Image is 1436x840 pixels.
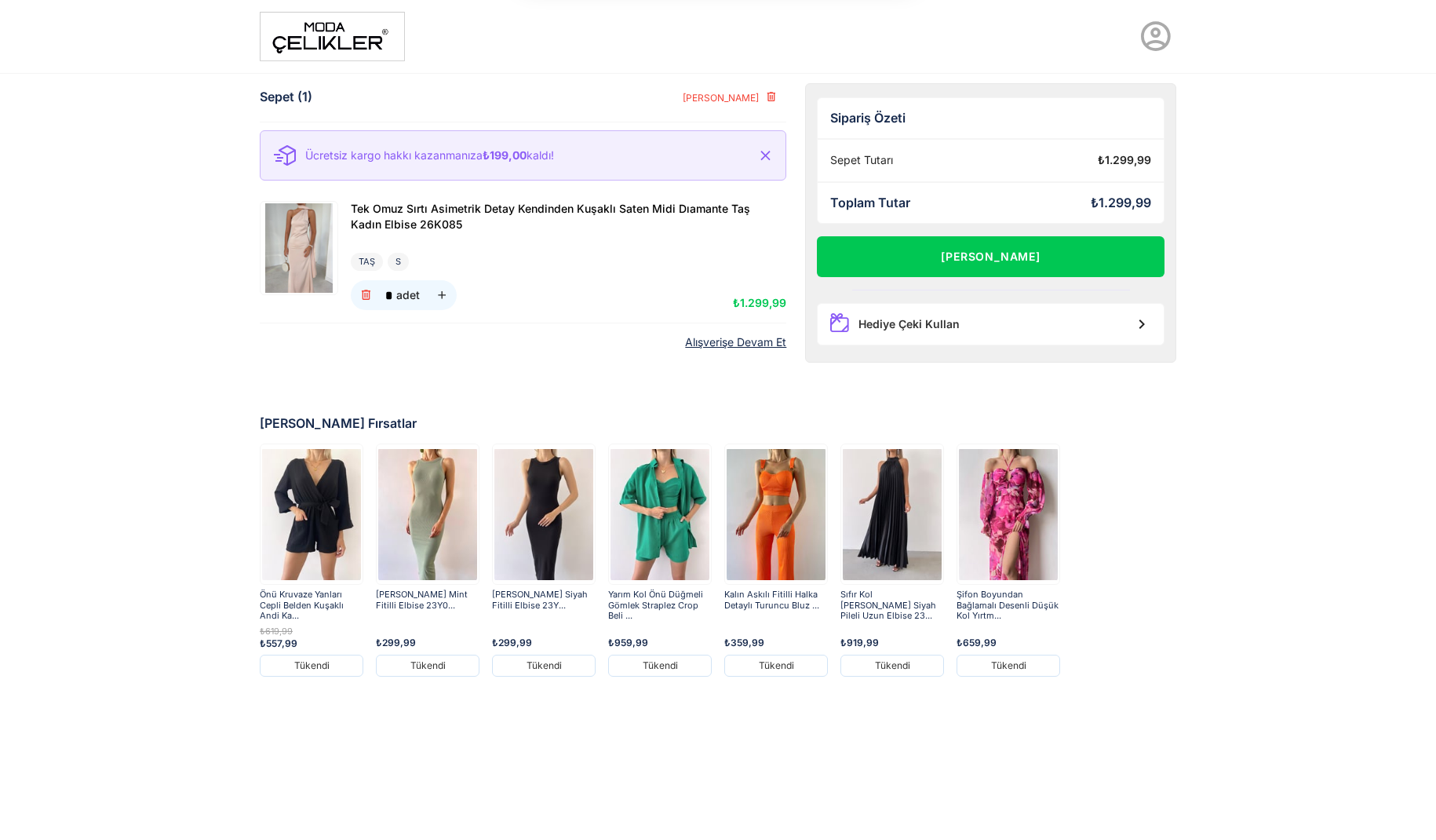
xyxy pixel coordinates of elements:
a: [PERSON_NAME] Mint Fitilli Elbise 23Y0... [376,590,479,620]
span: Tek Omuz Sırtı Asimetrik Detay Kendinden Kuşaklı Saten Midi Dıamante Taş Kadın Elbise 26K085 [351,202,750,231]
a: Tek Omuz Sırtı Asimetrik Detay Kendinden Kuşaklı Saten Midi Dıamante Taş Kadın Elbise 26K085 [351,201,780,234]
a: [PERSON_NAME] Siyah Fitilli Elbise 23Y... [492,590,596,620]
button: Daha sonra [666,82,777,121]
div: Toplam Tutar [830,195,910,210]
div: ₺959,99 [608,637,712,648]
a: Önü Kruvaze Yanları Cepli Belden Kuşaklı Andi Ka... [260,590,363,620]
div: Tükendi [492,655,596,677]
img: andi-sort-tulum-23y000499-4-4208.jpg [262,446,361,583]
div: ₺919,99 [840,637,944,648]
div: [PERSON_NAME] Fırsatlar [260,416,1176,431]
button: Evet, lütfen [785,82,895,121]
img: yanni-elbise-23y000498--c3915.jpg [494,446,593,583]
img: pietro-uclu-takim-23y000505-e1b0a8.jpg [610,446,709,583]
div: ₺557,99 [260,638,363,649]
a: Sıfır Kol [PERSON_NAME] Siyah Pileli Uzun Elbise 23... [840,590,944,620]
div: ₺1.299,99 [1098,154,1151,167]
div: Tükendi [376,655,479,677]
div: S [388,253,409,271]
img: kalin-askili-fitilli-halka-detayli-tur-59-4ef.jpg [727,446,826,583]
div: ₺659,99 [957,637,1060,648]
div: ₺1.299,99 [1091,195,1151,210]
div: ₺299,99 [376,637,479,648]
div: ₺299,99 [492,637,596,648]
div: Kampanya ve gelişmelerde seni bilgilendirmek istiyoruz? 😊 [603,19,895,55]
div: Sepet Tutarı [830,154,893,167]
div: TAŞ [351,253,383,271]
div: Hediye Çeki Kullan [858,318,960,331]
a: Şifon Boyundan Bağlamalı Desenli Düşük Kol Yırtm... [957,590,1060,620]
p: Ücretsiz kargo hakkı kazanmanıza kaldı! [305,149,554,161]
div: adet [396,290,420,301]
div: ₺359,99 [724,637,828,648]
div: Tükendi [724,655,828,677]
a: Kalın Askılı Fitilli Halka Detaylı Turuncu Bluz ... [724,590,828,620]
img: lana-pileli-uzun-elbise-23y000477-645bdd.jpg [843,446,942,583]
span: ₺1.299,99 [733,296,786,309]
img: yanni-elbise-23y000498-5b5b-0.jpg [378,446,477,583]
div: Tükendi [608,655,712,677]
div: Tükendi [840,655,944,677]
img: sister-elbise-22y000395-4ca5-9.jpg [959,446,1058,583]
img: Tek Omuz Sırtı Asimetrik Detay Kendinden Kuşaklı Saten Midi Dıamante Taş Kadın Elbise 26K085 [262,203,336,293]
button: [PERSON_NAME] [817,236,1164,277]
div: ₺619,99 [260,626,363,637]
div: Tükendi [260,655,363,677]
a: Alışverişe Devam Et [685,336,786,349]
div: Tükendi [957,655,1060,677]
img: notification icon [555,21,590,57]
a: Yarım Kol Önü Düğmeli Gömlek Straplez Crop Beli ... [608,590,712,620]
input: adet [381,280,396,310]
b: ₺199,00 [483,148,527,162]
